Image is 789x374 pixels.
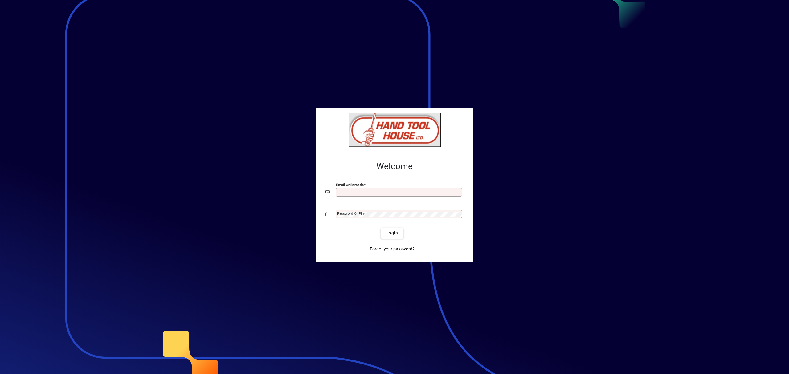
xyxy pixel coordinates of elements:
span: Forgot your password? [370,246,415,252]
h2: Welcome [325,161,464,172]
a: Forgot your password? [367,244,417,255]
span: Login [386,230,398,236]
mat-label: Email or Barcode [336,182,364,187]
button: Login [381,228,403,239]
mat-label: Password or Pin [337,211,364,216]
